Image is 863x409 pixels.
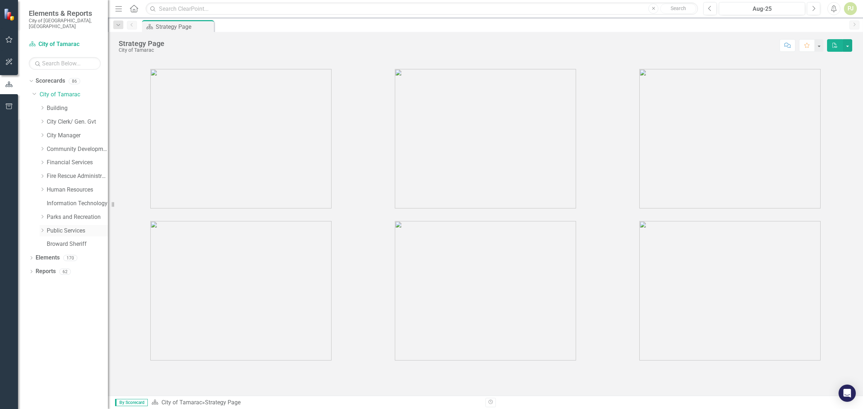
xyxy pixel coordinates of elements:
[47,240,108,248] a: Broward Sheriff
[119,47,164,53] div: City of Tamarac
[47,186,108,194] a: Human Resources
[36,77,65,85] a: Scorecards
[156,22,212,31] div: Strategy Page
[47,213,108,221] a: Parks and Recreation
[47,132,108,140] a: City Manager
[721,5,803,13] div: Aug-25
[115,399,148,406] span: By Scorecard
[150,221,332,360] img: tamarac4%20v2.png
[719,2,805,15] button: Aug-25
[36,254,60,262] a: Elements
[29,9,101,18] span: Elements & Reports
[639,69,821,208] img: tamarac3%20v3.png
[47,158,108,167] a: Financial Services
[47,199,108,208] a: Information Technology
[150,69,332,208] img: tamarac1%20v3.png
[839,385,856,402] div: Open Intercom Messenger
[47,104,108,112] a: Building
[205,399,241,406] div: Strategy Page
[47,145,108,153] a: Community Development
[151,399,480,407] div: »
[844,2,857,15] button: PJ
[69,78,80,84] div: 86
[119,40,164,47] div: Strategy Page
[63,255,77,261] div: 170
[4,8,16,21] img: ClearPoint Strategy
[639,221,821,360] img: tamarac6%20v2.png
[47,118,108,126] a: City Clerk/ Gen. Gvt
[47,172,108,180] a: Fire Rescue Administration
[59,268,71,275] div: 62
[671,5,686,11] span: Search
[146,3,698,15] input: Search ClearPoint...
[29,57,101,70] input: Search Below...
[29,40,101,49] a: City of Tamarac
[36,267,56,276] a: Reports
[161,399,202,406] a: City of Tamarac
[660,4,696,14] button: Search
[395,221,576,360] img: tamarac5%20v2.png
[29,18,101,29] small: City of [GEOGRAPHIC_DATA], [GEOGRAPHIC_DATA]
[47,227,108,235] a: Public Services
[395,69,576,208] img: tamarac2%20v3.png
[40,91,108,99] a: City of Tamarac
